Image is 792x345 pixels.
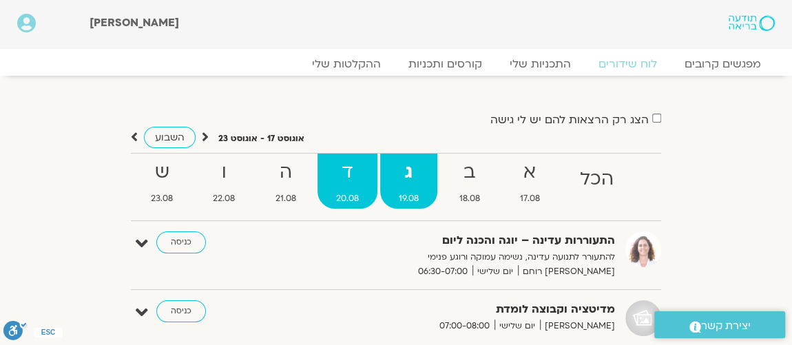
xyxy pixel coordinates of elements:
[257,157,315,188] strong: ה
[17,57,775,71] nav: Menu
[501,191,559,206] span: 17.08
[496,57,585,71] a: התכניות שלי
[194,157,253,188] strong: ו
[319,250,615,264] p: להתעורר לתנועה עדינה, נשימה עמוקה ורוגע פנימי
[317,191,377,206] span: 20.08
[440,157,498,188] strong: ב
[490,114,649,126] label: הצג רק הרצאות להם יש לי גישה
[494,319,540,333] span: יום שלישי
[132,191,191,206] span: 23.08
[435,319,494,333] span: 07:00-08:00
[440,191,498,206] span: 18.08
[501,154,559,209] a: א17.08
[671,57,775,71] a: מפגשים קרובים
[317,157,377,188] strong: ד
[156,231,206,253] a: כניסה
[561,154,632,209] a: הכל
[194,191,253,206] span: 22.08
[540,319,615,333] span: [PERSON_NAME]
[257,154,315,209] a: ה21.08
[380,154,437,209] a: ג19.08
[319,231,615,250] strong: התעוררות עדינה – יוגה והכנה ליום
[701,317,751,335] span: יצירת קשר
[194,154,253,209] a: ו22.08
[585,57,671,71] a: לוח שידורים
[298,57,395,71] a: ההקלטות שלי
[155,131,185,144] span: השבוע
[132,154,191,209] a: ש23.08
[144,127,196,148] a: השבוע
[317,154,377,209] a: ד20.08
[654,311,785,338] a: יצירת קשר
[395,57,496,71] a: קורסים ותכניות
[518,264,615,279] span: [PERSON_NAME] רוחם
[257,191,315,206] span: 21.08
[156,300,206,322] a: כניסה
[501,157,559,188] strong: א
[319,300,615,319] strong: מדיטציה וקבוצה לומדת
[90,15,179,30] span: [PERSON_NAME]
[380,191,437,206] span: 19.08
[561,164,632,195] strong: הכל
[472,264,518,279] span: יום שלישי
[380,157,437,188] strong: ג
[132,157,191,188] strong: ש
[440,154,498,209] a: ב18.08
[218,132,304,146] p: אוגוסט 17 - אוגוסט 23
[413,264,472,279] span: 06:30-07:00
